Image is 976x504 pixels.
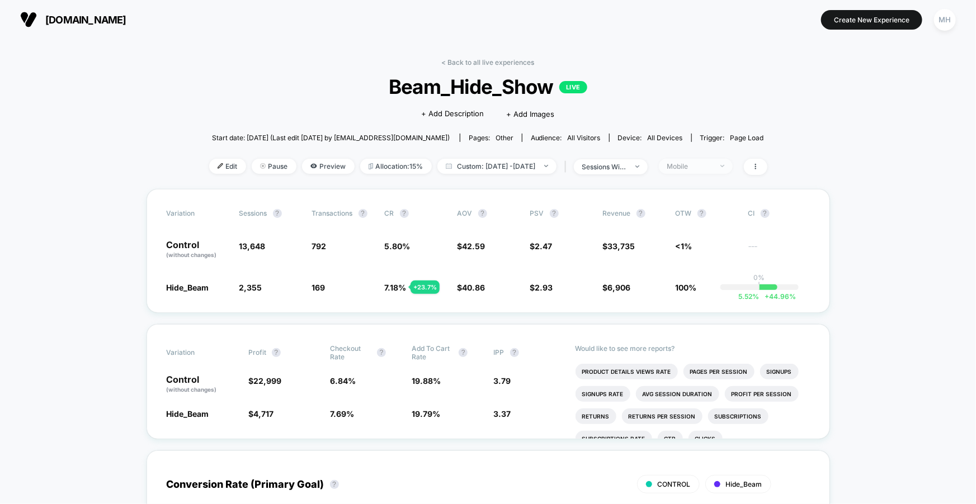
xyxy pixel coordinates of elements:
[535,283,553,292] span: 2.93
[510,348,519,357] button: ?
[931,8,959,31] button: MH
[478,209,487,218] button: ?
[385,283,407,292] span: 7.18 %
[576,408,616,424] li: Returns
[530,241,553,251] span: $
[608,241,635,251] span: 33,735
[458,209,473,217] span: AOV
[676,209,737,218] span: OTW
[544,165,548,167] img: end
[730,134,764,142] span: Page Load
[412,409,440,419] span: 19.79 %
[689,431,723,446] li: Clicks
[531,134,601,142] div: Audience:
[442,58,535,66] a: < Back to all live experiences
[330,409,354,419] span: 7.69 %
[568,134,601,142] span: All Visitors
[45,14,126,26] span: [DOMAIN_NAME]
[648,134,683,142] span: all devices
[458,283,485,292] span: $
[167,375,237,394] p: Control
[609,134,691,142] span: Device:
[167,283,209,292] span: Hide_Beam
[302,159,355,174] span: Preview
[167,251,217,258] span: (without changes)
[748,243,810,259] span: ---
[209,159,246,174] span: Edit
[726,480,762,488] span: Hide_Beam
[458,241,485,251] span: $
[758,282,761,290] p: |
[248,409,274,419] span: $
[603,209,631,217] span: Revenue
[167,386,217,393] span: (without changes)
[167,409,209,419] span: Hide_Beam
[530,209,544,217] span: PSV
[167,240,228,259] p: Control
[463,241,485,251] span: 42.59
[412,376,441,386] span: 19.88 %
[167,209,228,218] span: Variation
[760,364,799,379] li: Signups
[494,376,511,386] span: 3.79
[463,283,485,292] span: 40.86
[765,292,769,301] span: +
[821,10,922,30] button: Create New Experience
[720,165,724,167] img: end
[421,108,484,120] span: + Add Description
[260,163,266,169] img: end
[754,273,765,282] p: 0%
[253,376,281,386] span: 22,999
[248,376,281,386] span: $
[535,241,553,251] span: 2.47
[360,159,432,174] span: Allocation: 15%
[212,134,450,142] span: Start date: [DATE] (Last edit [DATE] by [EMAIL_ADDRESS][DOMAIN_NAME])
[559,81,587,93] p: LIVE
[603,283,631,292] span: $
[582,163,627,171] div: sessions with impression
[272,348,281,357] button: ?
[700,134,764,142] div: Trigger:
[658,431,683,446] li: Ctr
[385,241,411,251] span: 5.80 %
[312,283,326,292] span: 169
[636,386,719,402] li: Avg Session Duration
[369,163,373,169] img: rebalance
[17,11,130,28] button: [DOMAIN_NAME]
[697,209,706,218] button: ?
[603,241,635,251] span: $
[248,348,266,356] span: Profit
[239,283,262,292] span: 2,355
[218,163,223,169] img: edit
[446,163,452,169] img: calendar
[759,292,796,301] span: 44.96 %
[658,480,691,488] span: CONTROL
[725,386,799,402] li: Profit Per Session
[312,241,327,251] span: 792
[576,364,678,379] li: Product Details Views Rate
[635,165,639,168] img: end
[496,134,513,142] span: other
[239,241,266,251] span: 13,648
[667,162,712,170] div: Mobile
[359,209,367,218] button: ?
[748,209,810,218] span: CI
[934,9,956,31] div: MH
[20,11,37,28] img: Visually logo
[330,376,356,386] span: 6.84 %
[494,348,504,356] span: IPP
[576,344,810,353] p: Would like to see more reports?
[530,283,553,292] span: $
[385,209,394,217] span: CR
[550,209,559,218] button: ?
[167,344,228,361] span: Variation
[708,408,768,424] li: Subscriptions
[761,209,770,218] button: ?
[252,159,296,174] span: Pause
[377,348,386,357] button: ?
[608,283,631,292] span: 6,906
[576,431,652,446] li: Subscriptions Rate
[469,134,513,142] div: Pages:
[411,280,440,294] div: + 23.7 %
[253,409,274,419] span: 4,717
